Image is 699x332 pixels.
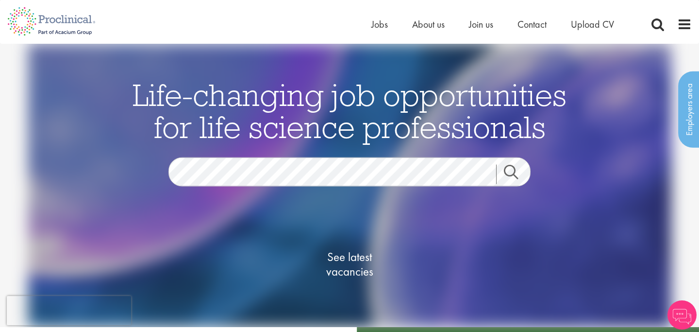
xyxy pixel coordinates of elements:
[667,300,697,330] img: Chatbot
[371,18,388,31] a: Jobs
[496,164,538,184] a: Job search submit button
[7,296,131,325] iframe: reCAPTCHA
[412,18,445,31] a: About us
[571,18,614,31] a: Upload CV
[301,249,398,279] span: See latest vacancies
[517,18,547,31] a: Contact
[301,210,398,317] a: See latestvacancies
[28,44,671,327] img: candidate home
[133,75,566,146] span: Life-changing job opportunities for life science professionals
[469,18,493,31] a: Join us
